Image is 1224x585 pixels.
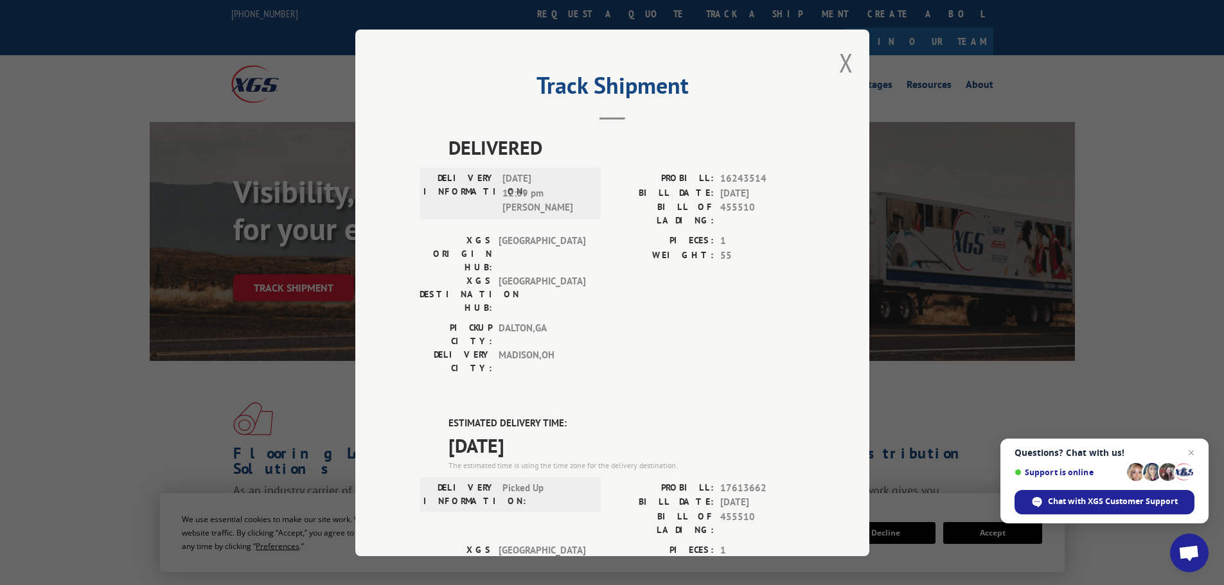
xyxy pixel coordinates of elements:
label: XGS ORIGIN HUB: [420,234,492,274]
span: DALTON , GA [499,321,585,348]
label: PIECES: [612,543,714,557]
label: PICKUP CITY: [420,321,492,348]
label: BILL OF LADING: [612,200,714,227]
span: 17613662 [720,480,805,495]
div: Open chat [1170,534,1209,572]
span: [GEOGRAPHIC_DATA] [499,274,585,315]
label: DELIVERY INFORMATION: [423,171,496,215]
span: [DATE] [720,495,805,510]
span: Questions? Chat with us! [1015,448,1194,458]
span: DELIVERED [448,133,805,162]
span: Support is online [1015,467,1122,477]
span: Picked Up [502,480,589,507]
span: Close chat [1184,445,1199,460]
label: BILL DATE: [612,186,714,200]
span: Chat with XGS Customer Support [1048,496,1178,507]
span: 55 [720,248,805,263]
div: The estimated time is using the time zone for the delivery destination. [448,459,805,471]
label: DELIVERY INFORMATION: [423,480,496,507]
label: XGS ORIGIN HUB: [420,543,492,583]
button: Close modal [839,46,853,80]
label: PROBILL: [612,171,714,186]
label: WEIGHT: [612,248,714,263]
span: 1 [720,543,805,557]
span: 455510 [720,509,805,536]
label: XGS DESTINATION HUB: [420,274,492,315]
label: DELIVERY CITY: [420,348,492,375]
label: BILL DATE: [612,495,714,510]
h2: Track Shipment [420,76,805,101]
span: [GEOGRAPHIC_DATA] [499,234,585,274]
span: [GEOGRAPHIC_DATA] [499,543,585,583]
span: [DATE] 12:39 pm [PERSON_NAME] [502,171,589,215]
div: Chat with XGS Customer Support [1015,490,1194,514]
span: [DATE] [720,186,805,200]
span: 455510 [720,200,805,227]
span: MADISON , OH [499,348,585,375]
span: 1 [720,234,805,249]
label: BILL OF LADING: [612,509,714,536]
label: PROBILL: [612,480,714,495]
span: [DATE] [448,430,805,459]
label: PIECES: [612,234,714,249]
label: ESTIMATED DELIVERY TIME: [448,416,805,431]
span: 16243514 [720,171,805,186]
